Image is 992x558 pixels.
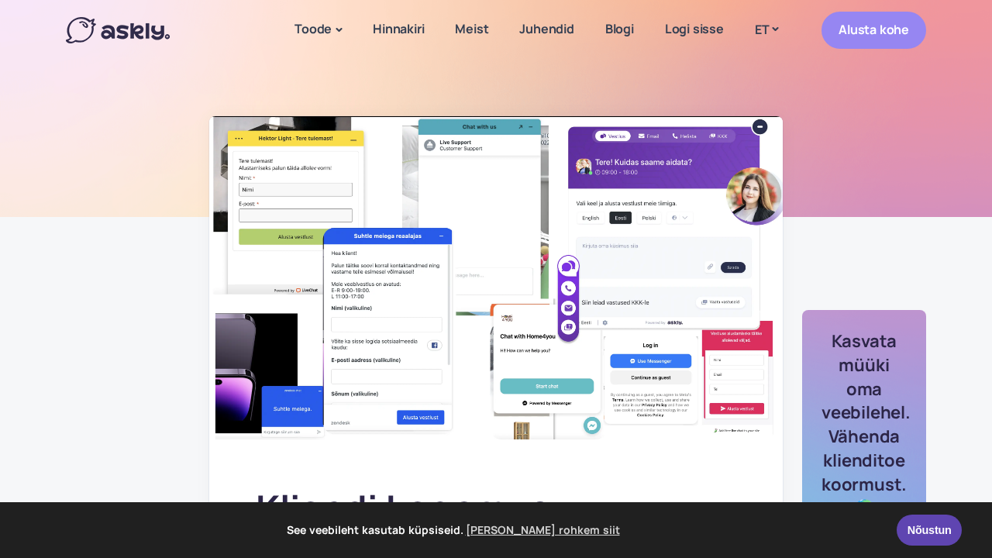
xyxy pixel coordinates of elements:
[209,116,783,439] img: Kliendi kogemus veebilehel: mida arendaja peaks teadma chat'idest
[22,518,886,542] span: See veebileht kasutab küpsiseid.
[821,329,907,520] h3: Kasvata müüki oma veebilehel. Vähenda klienditoe koormust. 🌍
[897,515,962,546] a: Nõustun
[463,518,622,542] a: learn more about cookies
[66,17,170,43] img: Askly
[821,12,926,48] a: Alusta kohe
[739,19,794,41] a: ET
